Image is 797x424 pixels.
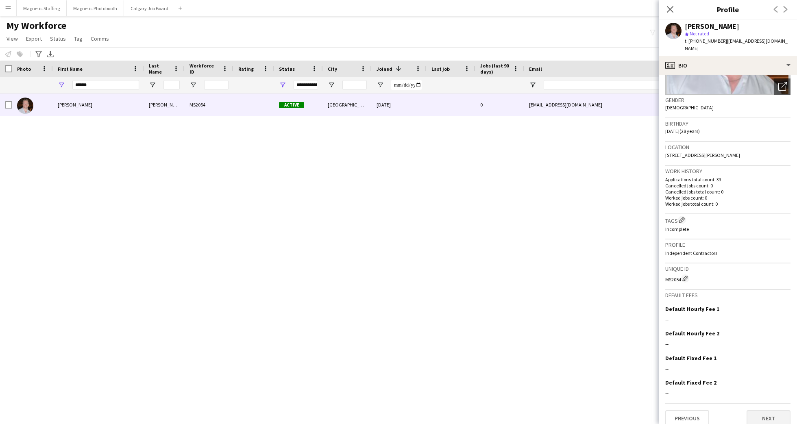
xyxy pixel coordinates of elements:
[665,274,790,283] div: MS2054
[149,81,156,89] button: Open Filter Menu
[58,66,83,72] span: First Name
[665,152,740,158] span: [STREET_ADDRESS][PERSON_NAME]
[665,365,790,372] div: --
[372,93,427,116] div: [DATE]
[665,379,716,386] h3: Default Fixed Fee 2
[17,66,31,72] span: Photo
[665,195,790,201] p: Worked jobs count: 0
[53,93,144,116] div: [PERSON_NAME]
[665,241,790,248] h3: Profile
[185,93,233,116] div: MS2054
[665,291,790,299] h3: Default fees
[279,81,286,89] button: Open Filter Menu
[665,183,790,189] p: Cancelled jobs count: 0
[50,35,66,42] span: Status
[665,144,790,151] h3: Location
[279,102,304,108] span: Active
[665,216,790,224] h3: Tags
[431,66,450,72] span: Last job
[665,354,716,362] h3: Default Fixed Fee 1
[524,93,687,116] div: [EMAIL_ADDRESS][DOMAIN_NAME]
[665,305,719,313] h3: Default Hourly Fee 1
[665,96,790,104] h3: Gender
[26,35,42,42] span: Export
[34,49,44,59] app-action-btn: Advanced filters
[204,80,229,90] input: Workforce ID Filter Input
[189,81,197,89] button: Open Filter Menu
[72,80,139,90] input: First Name Filter Input
[659,56,797,75] div: Bio
[529,81,536,89] button: Open Filter Menu
[685,23,739,30] div: [PERSON_NAME]
[328,81,335,89] button: Open Filter Menu
[665,201,790,207] p: Worked jobs total count: 0
[328,66,337,72] span: City
[665,176,790,183] p: Applications total count: 33
[7,35,18,42] span: View
[665,226,790,232] p: Incomplete
[238,66,254,72] span: Rating
[47,33,69,44] a: Status
[685,38,727,44] span: t. [PHONE_NUMBER]
[163,80,180,90] input: Last Name Filter Input
[23,33,45,44] a: Export
[67,0,124,16] button: Magnetic Photobooth
[665,316,790,323] div: --
[17,98,33,114] img: Joseph Willingham-Murphy
[3,33,21,44] a: View
[342,80,367,90] input: City Filter Input
[144,93,185,116] div: [PERSON_NAME]
[665,340,790,348] div: --
[665,250,790,256] p: Independent Contractors
[665,128,700,134] span: [DATE] (28 years)
[665,120,790,127] h3: Birthday
[17,0,67,16] button: Magnetic Staffing
[544,80,682,90] input: Email Filter Input
[377,66,392,72] span: Joined
[124,0,175,16] button: Calgary Job Board
[71,33,86,44] a: Tag
[189,63,219,75] span: Workforce ID
[91,35,109,42] span: Comms
[665,189,790,195] p: Cancelled jobs total count: 0
[480,63,510,75] span: Jobs (last 90 days)
[46,49,55,59] app-action-btn: Export XLSX
[377,81,384,89] button: Open Filter Menu
[475,93,524,116] div: 0
[685,38,788,51] span: | [EMAIL_ADDRESS][DOMAIN_NAME]
[149,63,170,75] span: Last Name
[323,93,372,116] div: [GEOGRAPHIC_DATA]
[74,35,83,42] span: Tag
[665,265,790,272] h3: Unique ID
[529,66,542,72] span: Email
[774,78,790,95] div: Open photos pop-in
[58,81,65,89] button: Open Filter Menu
[391,80,422,90] input: Joined Filter Input
[690,30,709,37] span: Not rated
[665,330,719,337] h3: Default Hourly Fee 2
[279,66,295,72] span: Status
[87,33,112,44] a: Comms
[665,389,790,397] div: --
[665,104,714,111] span: [DEMOGRAPHIC_DATA]
[7,20,66,32] span: My Workforce
[659,4,797,15] h3: Profile
[665,167,790,175] h3: Work history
